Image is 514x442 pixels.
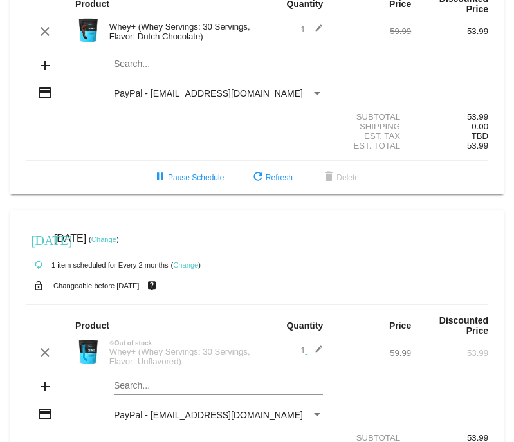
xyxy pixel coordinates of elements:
[37,58,53,73] mat-icon: add
[152,170,168,185] mat-icon: pause
[75,320,109,331] strong: Product
[300,24,323,34] span: 1
[114,88,323,98] mat-select: Payment Method
[334,131,411,141] div: Est. Tax
[75,339,101,365] img: Image-1-Carousel-Whey-2lb-Unflavored-no-badge-Transp.png
[53,282,140,290] small: Changeable before [DATE]
[334,122,411,131] div: Shipping
[472,122,488,131] span: 0.00
[37,85,53,100] mat-icon: credit_card
[75,17,101,43] img: Image-1-Carousel-Whey-2lb-Dutch-Chocolate-no-badge-Transp.png
[467,141,488,151] span: 53.99
[37,345,53,360] mat-icon: clear
[31,232,46,247] mat-icon: [DATE]
[170,261,201,269] small: ( )
[307,24,323,39] mat-icon: edit
[240,166,303,189] button: Refresh
[411,26,488,36] div: 53.99
[334,26,411,36] div: 59.99
[152,173,224,182] span: Pause Schedule
[114,410,323,420] mat-select: Payment Method
[31,257,46,273] mat-icon: autorenew
[411,112,488,122] div: 53.99
[103,340,257,347] div: Out of stock
[103,347,257,366] div: Whey+ (Whey Servings: 30 Servings, Flavor: Unflavored)
[91,235,116,243] a: Change
[307,345,323,360] mat-icon: edit
[334,112,411,122] div: Subtotal
[311,166,369,189] button: Delete
[300,345,323,355] span: 1
[286,320,323,331] strong: Quantity
[109,340,115,345] mat-icon: not_interested
[114,410,303,420] span: PayPal - [EMAIL_ADDRESS][DOMAIN_NAME]
[142,166,234,189] button: Pause Schedule
[173,261,198,269] a: Change
[37,24,53,39] mat-icon: clear
[411,348,488,358] div: 53.99
[250,170,266,185] mat-icon: refresh
[321,170,336,185] mat-icon: delete
[472,131,488,141] span: TBD
[37,406,53,421] mat-icon: credit_card
[37,379,53,394] mat-icon: add
[321,173,359,182] span: Delete
[439,315,488,336] strong: Discounted Price
[89,235,119,243] small: ( )
[114,59,323,69] input: Search...
[334,348,411,358] div: 59.99
[334,141,411,151] div: Est. Total
[114,88,303,98] span: PayPal - [EMAIL_ADDRESS][DOMAIN_NAME]
[31,277,46,294] mat-icon: lock_open
[144,277,160,294] mat-icon: live_help
[114,381,323,391] input: Search...
[389,320,411,331] strong: Price
[103,22,257,41] div: Whey+ (Whey Servings: 30 Servings, Flavor: Dutch Chocolate)
[250,173,293,182] span: Refresh
[26,261,169,269] small: 1 item scheduled for Every 2 months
